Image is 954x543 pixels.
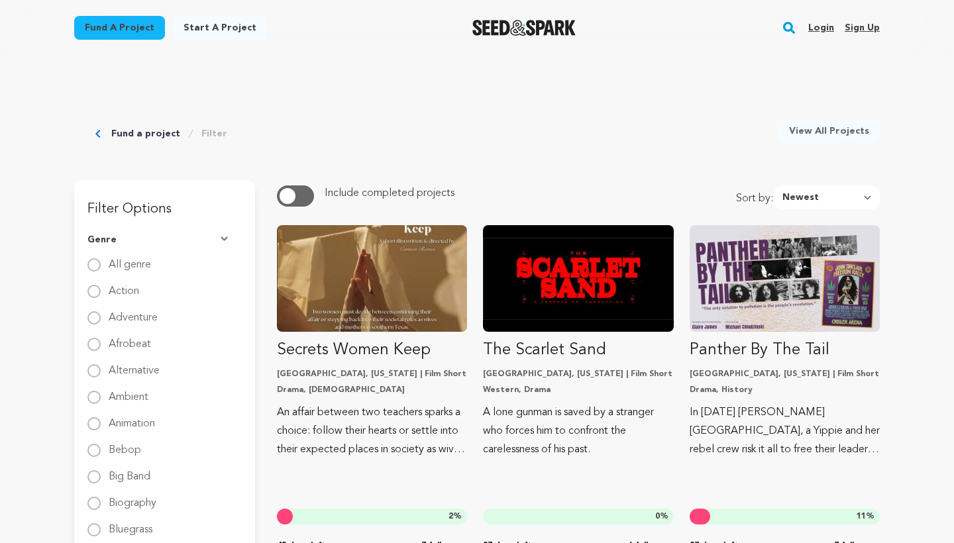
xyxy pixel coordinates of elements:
[845,17,880,38] a: Sign up
[277,340,467,361] p: Secrets Women Keep
[736,191,775,209] span: Sort by:
[483,385,673,395] p: Western, Drama
[109,408,155,429] label: Animation
[87,233,117,246] span: Genre
[95,119,227,148] div: Breadcrumb
[109,328,151,350] label: Afrobeat
[109,302,158,323] label: Adventure
[655,511,668,522] span: %
[857,513,866,520] span: 11
[690,340,880,361] p: Panther By The Tail
[778,119,880,143] a: View All Projects
[690,385,880,395] p: Drama, History
[472,20,576,36] a: Seed&Spark Homepage
[857,511,874,522] span: %
[690,369,880,379] p: [GEOGRAPHIC_DATA], [US_STATE] | Film Short
[109,461,150,482] label: Big Band
[173,16,267,40] a: Start a project
[109,275,139,297] label: Action
[221,236,231,243] img: Seed&Spark Arrow Down Icon
[483,225,673,459] a: Fund The Scarlet Sand
[325,188,454,199] span: Include completed projects
[109,487,156,509] label: Biography
[74,180,255,222] h3: Filter Options
[109,434,141,456] label: Bebop
[277,403,467,459] p: An affair between two teachers sparks a choice: follow their hearts or settle into their expected...
[655,513,660,520] span: 0
[483,369,673,379] p: [GEOGRAPHIC_DATA], [US_STATE] | Film Short
[109,381,148,403] label: Ambient
[109,355,160,376] label: Alternative
[449,511,462,522] span: %
[483,403,673,459] p: A lone gunman is saved by a stranger who forces him to confront the carelessness of his past.
[449,513,453,520] span: 2
[87,222,242,257] button: Genre
[808,17,834,38] a: Login
[483,340,673,361] p: The Scarlet Sand
[277,385,467,395] p: Drama, [DEMOGRAPHIC_DATA]
[690,403,880,459] p: In [DATE] [PERSON_NAME][GEOGRAPHIC_DATA], a Yippie and her rebel crew risk it all to free their l...
[277,369,467,379] p: [GEOGRAPHIC_DATA], [US_STATE] | Film Short
[109,514,152,535] label: Bluegrass
[74,16,165,40] a: Fund a project
[277,225,467,459] a: Fund Secrets Women Keep
[201,127,227,140] a: Filter
[690,225,880,459] a: Fund Panther By The Tail
[472,20,576,36] img: Seed&Spark Logo Dark Mode
[111,127,180,140] a: Fund a project
[109,249,151,270] label: All genre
